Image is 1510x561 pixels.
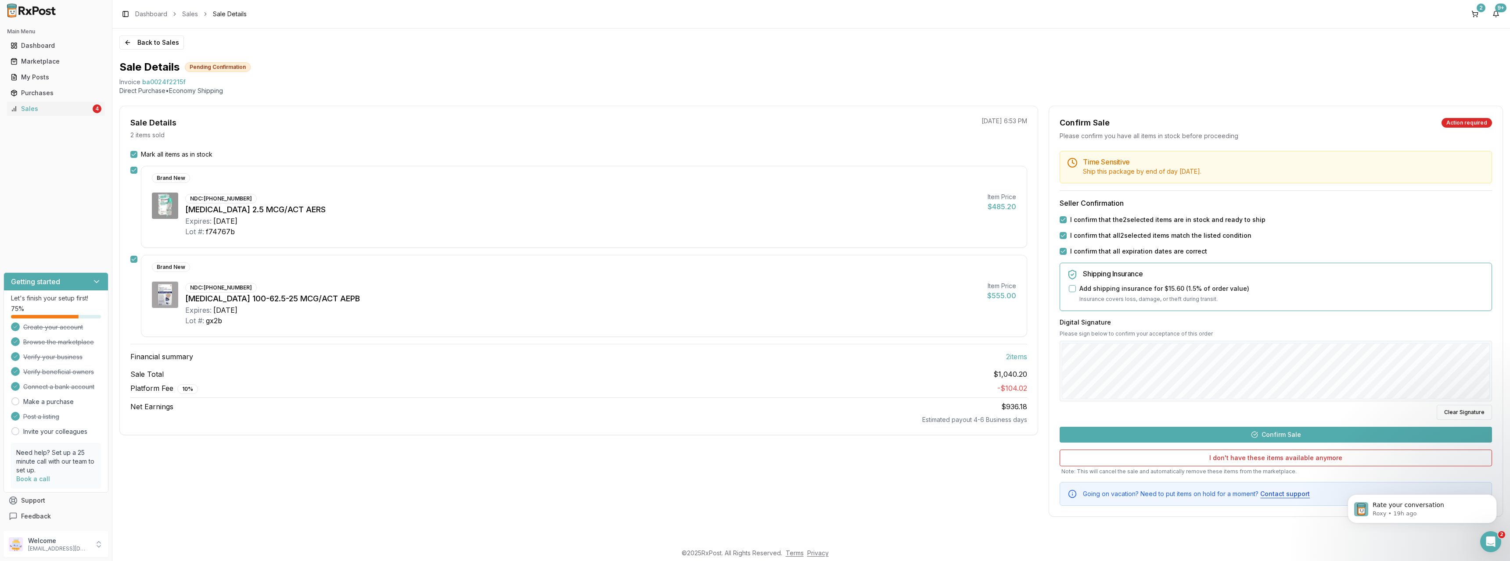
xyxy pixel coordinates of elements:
[1079,295,1485,304] p: Insurance covers loss, damage, or theft during transit.
[185,194,257,204] div: NDC: [PHONE_NUMBER]
[1083,158,1485,165] h5: Time Sensitive
[1070,215,1266,224] label: I confirm that the 2 selected items are in stock and ready to ship
[16,448,96,475] p: Need help? Set up a 25 minute call with our team to set up.
[9,537,23,551] img: User avatar
[28,536,89,545] p: Welcome
[988,201,1016,212] div: $485.20
[119,86,1503,95] p: Direct Purchase • Economy Shipping
[1260,490,1310,498] button: Contact support
[7,85,105,101] a: Purchases
[1477,4,1485,12] div: 2
[1070,231,1251,240] label: I confirm that all 2 selected items match the listed condition
[130,383,198,394] span: Platform Fee
[1060,117,1110,129] div: Confirm Sale
[4,54,108,68] button: Marketplace
[4,102,108,116] button: Sales4
[152,193,178,219] img: Spiriva Respimat 2.5 MCG/ACT AERS
[4,70,108,84] button: My Posts
[7,101,105,117] a: Sales4
[23,368,94,376] span: Verify beneficial owners
[213,10,247,18] span: Sale Details
[23,412,59,421] span: Post a listing
[206,315,222,326] div: gx2b
[1480,531,1501,552] iframe: Intercom live chat
[177,384,198,394] div: 10 %
[182,10,198,18] a: Sales
[1060,318,1492,327] h3: Digital Signature
[185,315,204,326] div: Lot #:
[1468,7,1482,21] button: 2
[1060,132,1492,140] div: Please confirm you have all items in stock before proceeding
[28,545,89,552] p: [EMAIL_ADDRESS][DOMAIN_NAME]
[185,216,212,226] div: Expires:
[185,305,212,315] div: Expires:
[993,369,1027,379] span: $1,040.20
[152,262,190,272] div: Brand New
[1060,450,1492,466] button: I don't have these items available anymore
[141,150,212,159] label: Mark all items as in stock
[1006,351,1027,362] span: 2 item s
[4,493,108,508] button: Support
[7,38,105,54] a: Dashboard
[16,475,50,482] a: Book a call
[987,282,1016,290] div: Item Price
[185,293,980,305] div: [MEDICAL_DATA] 100-62.5-25 MCG/ACT AEPB
[786,549,804,557] a: Terms
[7,28,105,35] h2: Main Menu
[11,73,101,82] div: My Posts
[185,226,204,237] div: Lot #:
[1489,7,1503,21] button: 9+
[1060,468,1492,475] p: Note: This will cancel the sale and automatically remove these items from the marketplace.
[11,89,101,97] div: Purchases
[988,193,1016,201] div: Item Price
[119,78,140,86] div: Invoice
[7,69,105,85] a: My Posts
[135,10,247,18] nav: breadcrumb
[130,401,173,412] span: Net Earnings
[1437,405,1492,420] button: Clear Signature
[1498,531,1505,538] span: 2
[1083,270,1485,277] h5: Shipping Insurance
[4,39,108,53] button: Dashboard
[135,10,167,18] a: Dashboard
[213,216,237,226] div: [DATE]
[152,173,190,183] div: Brand New
[213,305,237,315] div: [DATE]
[1083,490,1485,498] div: Going on vacation? Need to put items on hold for a moment?
[185,283,257,293] div: NDC: [PHONE_NUMBER]
[130,369,164,379] span: Sale Total
[130,351,193,362] span: Financial summary
[4,508,108,524] button: Feedback
[23,397,74,406] a: Make a purchase
[23,323,83,332] span: Create your account
[1079,284,1249,293] label: Add shipping insurance for $15.60 ( 1.5 % of order value)
[11,57,101,66] div: Marketplace
[185,204,981,216] div: [MEDICAL_DATA] 2.5 MCG/ACT AERS
[119,60,180,74] h1: Sale Details
[1442,118,1492,128] div: Action required
[1083,168,1201,175] span: Ship this package by end of day [DATE] .
[130,415,1027,424] div: Estimated payout 4-6 Business days
[23,427,87,436] a: Invite your colleagues
[11,294,101,303] p: Let's finish your setup first!
[11,276,60,287] h3: Getting started
[1334,476,1510,537] iframe: Intercom notifications message
[23,353,83,361] span: Verify your business
[1070,247,1207,256] label: I confirm that all expiration dates are correct
[206,226,235,237] div: f74767b
[4,86,108,100] button: Purchases
[130,131,165,139] p: 2 items sold
[119,36,184,50] button: Back to Sales
[23,338,94,347] span: Browse the marketplace
[11,41,101,50] div: Dashboard
[21,512,51,521] span: Feedback
[807,549,829,557] a: Privacy
[1495,4,1506,12] div: 9+
[1060,198,1492,208] h3: Seller Confirmation
[11,304,24,313] span: 75 %
[152,282,178,308] img: Trelegy Ellipta 100-62.5-25 MCG/ACT AEPB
